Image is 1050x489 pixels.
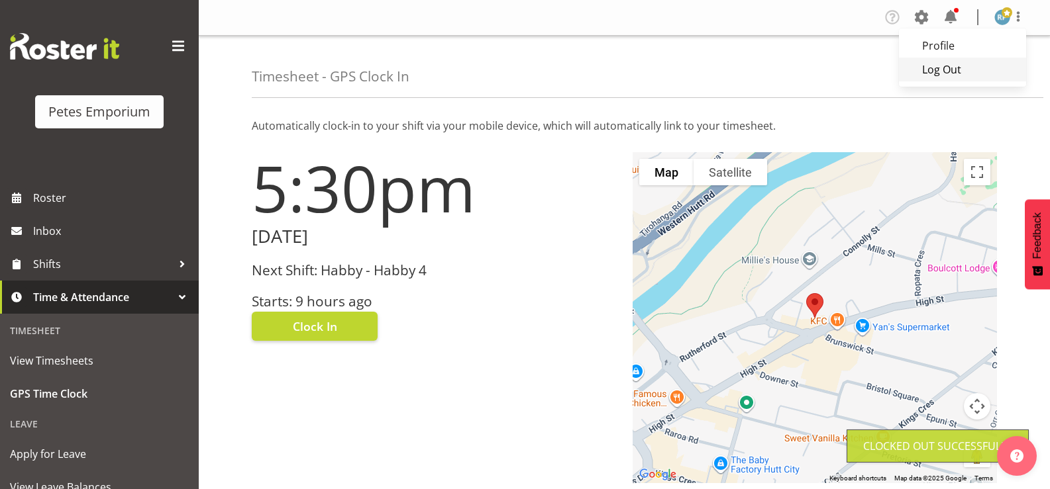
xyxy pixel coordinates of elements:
button: Clock In [252,312,378,341]
a: Terms (opens in new tab) [974,474,993,482]
a: View Timesheets [3,344,195,377]
img: Google [636,466,680,483]
div: Clocked out Successfully [863,438,1012,454]
h4: Timesheet - GPS Clock In [252,69,409,84]
span: Clock In [293,318,337,335]
h1: 5:30pm [252,152,617,224]
img: help-xxl-2.png [1010,449,1024,463]
button: Show street map [639,159,694,185]
div: Timesheet [3,317,195,344]
h3: Starts: 9 hours ago [252,294,617,309]
div: Leave [3,410,195,437]
h2: [DATE] [252,226,617,247]
a: Apply for Leave [3,437,195,470]
a: GPS Time Clock [3,377,195,410]
button: Toggle fullscreen view [964,159,990,185]
span: Map data ©2025 Google [894,474,967,482]
button: Show satellite imagery [694,159,767,185]
span: Feedback [1031,212,1043,259]
span: Inbox [33,221,192,241]
span: Time & Attendance [33,287,172,307]
button: Feedback - Show survey [1025,199,1050,289]
h3: Next Shift: Habby - Habby 4 [252,263,617,278]
span: GPS Time Clock [10,384,189,404]
img: reina-puketapu721.jpg [994,9,1010,25]
span: Roster [33,188,192,208]
p: Automatically clock-in to your shift via your mobile device, which will automatically link to you... [252,118,997,134]
span: Apply for Leave [10,444,189,464]
span: View Timesheets [10,351,189,371]
a: Profile [899,34,1026,58]
div: Petes Emporium [48,102,150,122]
button: Keyboard shortcuts [829,474,886,483]
a: Open this area in Google Maps (opens a new window) [636,466,680,483]
a: Log Out [899,58,1026,81]
img: Rosterit website logo [10,33,119,60]
span: Shifts [33,254,172,274]
button: Map camera controls [964,393,990,420]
